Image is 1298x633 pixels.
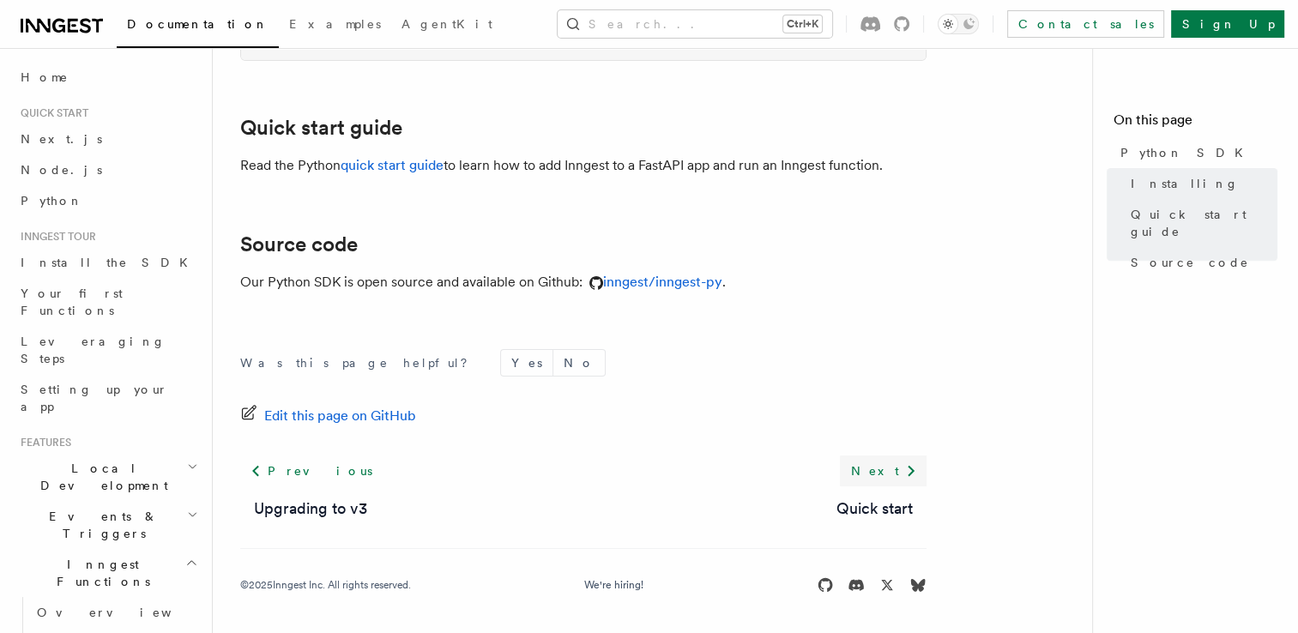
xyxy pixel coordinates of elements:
button: Search...Ctrl+K [558,10,832,38]
button: No [553,350,605,376]
a: Contact sales [1007,10,1164,38]
a: Install the SDK [14,247,202,278]
span: Home [21,69,69,86]
kbd: Ctrl+K [783,15,822,33]
span: AgentKit [401,17,492,31]
span: Source code [1131,254,1249,271]
span: Install the SDK [21,256,198,269]
span: Local Development [14,460,187,494]
span: Documentation [127,17,269,31]
span: Features [14,436,71,449]
p: Our Python SDK is open source and available on Github: . [240,270,927,294]
a: Documentation [117,5,279,48]
a: Home [14,62,202,93]
a: Quick start guide [1124,199,1277,247]
a: Sign Up [1171,10,1284,38]
span: Quick start [14,106,88,120]
a: Setting up your app [14,374,202,422]
a: Examples [279,5,391,46]
a: We're hiring! [584,578,643,592]
span: Inngest Functions [14,556,185,590]
div: © 2025 Inngest Inc. All rights reserved. [240,578,411,592]
h4: On this page [1114,110,1277,137]
button: Toggle dark mode [938,14,979,34]
button: Yes [501,350,552,376]
a: Source code [1124,247,1277,278]
a: Python [14,185,202,216]
a: Your first Functions [14,278,202,326]
span: Next.js [21,132,102,146]
a: Edit this page on GitHub [240,404,416,428]
button: Events & Triggers [14,501,202,549]
a: Quick start guide [240,116,402,140]
a: Source code [240,232,358,256]
span: Your first Functions [21,286,123,317]
a: Overview [30,597,202,628]
span: Quick start guide [1131,206,1277,240]
a: inngest/inngest-py [583,274,722,290]
a: Previous [240,455,382,486]
span: Events & Triggers [14,508,187,542]
a: Upgrading to v3 [254,497,367,521]
a: Installing [1124,168,1277,199]
a: Next.js [14,124,202,154]
p: Read the Python to learn how to add Inngest to a FastAPI app and run an Inngest function. [240,154,927,178]
a: Python SDK [1114,137,1277,168]
span: Setting up your app [21,383,168,413]
span: Inngest tour [14,230,96,244]
span: Overview [37,606,214,619]
span: Node.js [21,163,102,177]
span: Leveraging Steps [21,335,166,365]
a: Next [840,455,927,486]
button: Local Development [14,453,202,501]
span: Python [21,194,83,208]
p: Was this page helpful? [240,354,480,371]
span: Python SDK [1120,144,1253,161]
a: Quick start [836,497,913,521]
a: quick start guide [341,157,444,173]
a: Leveraging Steps [14,326,202,374]
a: Node.js [14,154,202,185]
span: Edit this page on GitHub [264,404,416,428]
span: Installing [1131,175,1239,192]
span: Examples [289,17,381,31]
button: Inngest Functions [14,549,202,597]
a: AgentKit [391,5,503,46]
